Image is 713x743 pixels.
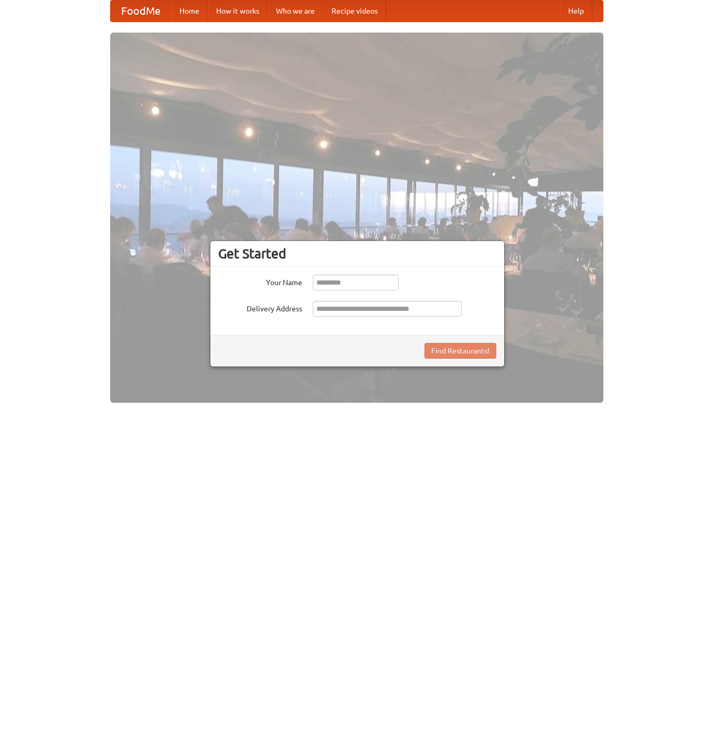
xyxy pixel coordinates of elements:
[323,1,386,22] a: Recipe videos
[218,275,302,288] label: Your Name
[208,1,268,22] a: How it works
[560,1,592,22] a: Help
[218,301,302,314] label: Delivery Address
[171,1,208,22] a: Home
[218,246,496,261] h3: Get Started
[111,1,171,22] a: FoodMe
[268,1,323,22] a: Who we are
[424,343,496,359] button: Find Restaurants!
